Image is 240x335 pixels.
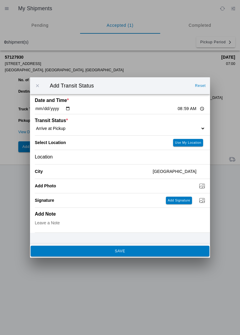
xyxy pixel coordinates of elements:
[35,98,163,103] ion-label: Date and Time
[166,197,192,204] ion-button: Add Signature
[35,154,53,160] span: Location
[35,140,66,145] label: Select Location
[35,198,54,203] label: Signature
[31,246,209,257] ion-button: SAVE
[173,139,203,146] ion-button: Use My Location
[193,81,208,91] ion-button: Reset
[44,83,192,89] ion-title: Add Transit Status
[35,118,163,123] ion-label: Transit Status
[35,211,163,217] ion-label: Add Note
[35,169,148,174] ion-label: City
